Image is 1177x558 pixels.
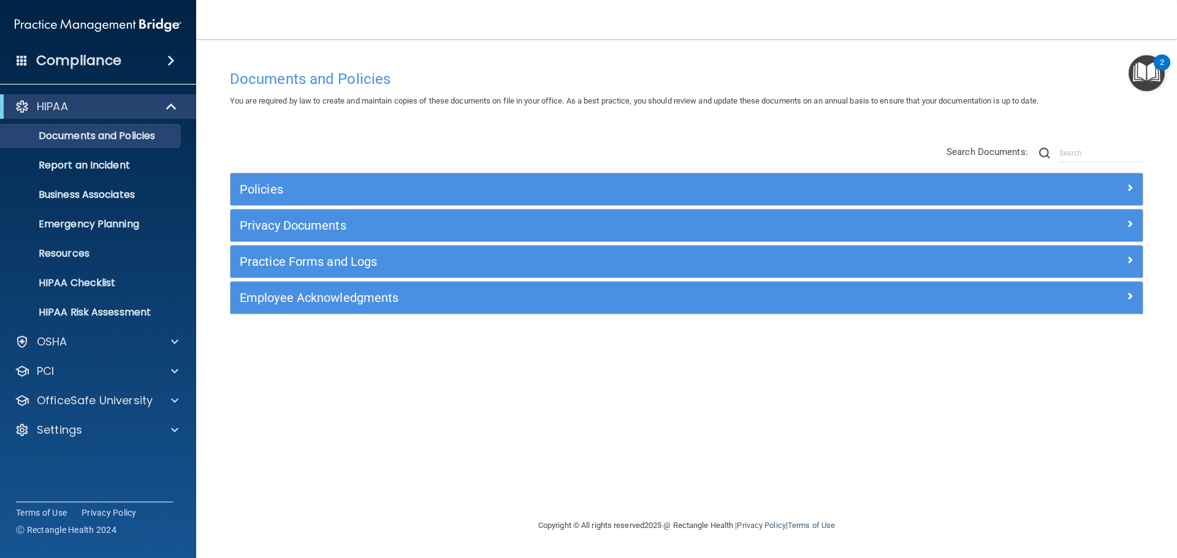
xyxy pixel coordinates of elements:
[15,423,178,437] a: Settings
[8,247,175,260] p: Resources
[82,507,137,519] a: Privacy Policy
[8,130,175,142] p: Documents and Policies
[15,334,178,349] a: OSHA
[230,71,1143,87] h4: Documents and Policies
[16,524,116,536] span: Ⓒ Rectangle Health 2024
[737,521,785,530] a: Privacy Policy
[37,364,54,379] p: PCI
[8,277,175,289] p: HIPAA Checklist
[8,159,175,172] p: Report an Incident
[1059,144,1143,162] input: Search
[1039,148,1050,159] img: ic-search.3b580494.png
[230,96,1038,105] span: You are required by law to create and maintain copies of these documents on file in your office. ...
[240,252,1133,271] a: Practice Forms and Logs
[37,334,67,349] p: OSHA
[240,288,1133,307] a: Employee Acknowledgments
[463,506,910,545] div: Copyright © All rights reserved 2025 @ Rectangle Health | |
[947,146,1028,157] span: Search Documents:
[240,183,905,196] h5: Policies
[15,393,178,408] a: OfficeSafe University
[8,189,175,201] p: Business Associates
[16,507,67,519] a: Terms of Use
[788,521,835,530] a: Terms of Use
[15,99,178,114] a: HIPAA
[1160,62,1164,78] div: 2
[240,219,905,232] h5: Privacy Documents
[15,13,181,37] img: PMB logo
[240,291,905,304] h5: Employee Acknowledgments
[8,306,175,319] p: HIPAA Risk Assessment
[8,218,175,230] p: Emergency Planning
[37,99,68,114] p: HIPAA
[37,393,153,408] p: OfficeSafe University
[240,255,905,268] h5: Practice Forms and Logs
[1129,55,1165,91] button: Open Resource Center, 2 new notifications
[36,52,121,69] h4: Compliance
[37,423,82,437] p: Settings
[240,179,1133,199] a: Policies
[240,216,1133,235] a: Privacy Documents
[15,364,178,379] a: PCI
